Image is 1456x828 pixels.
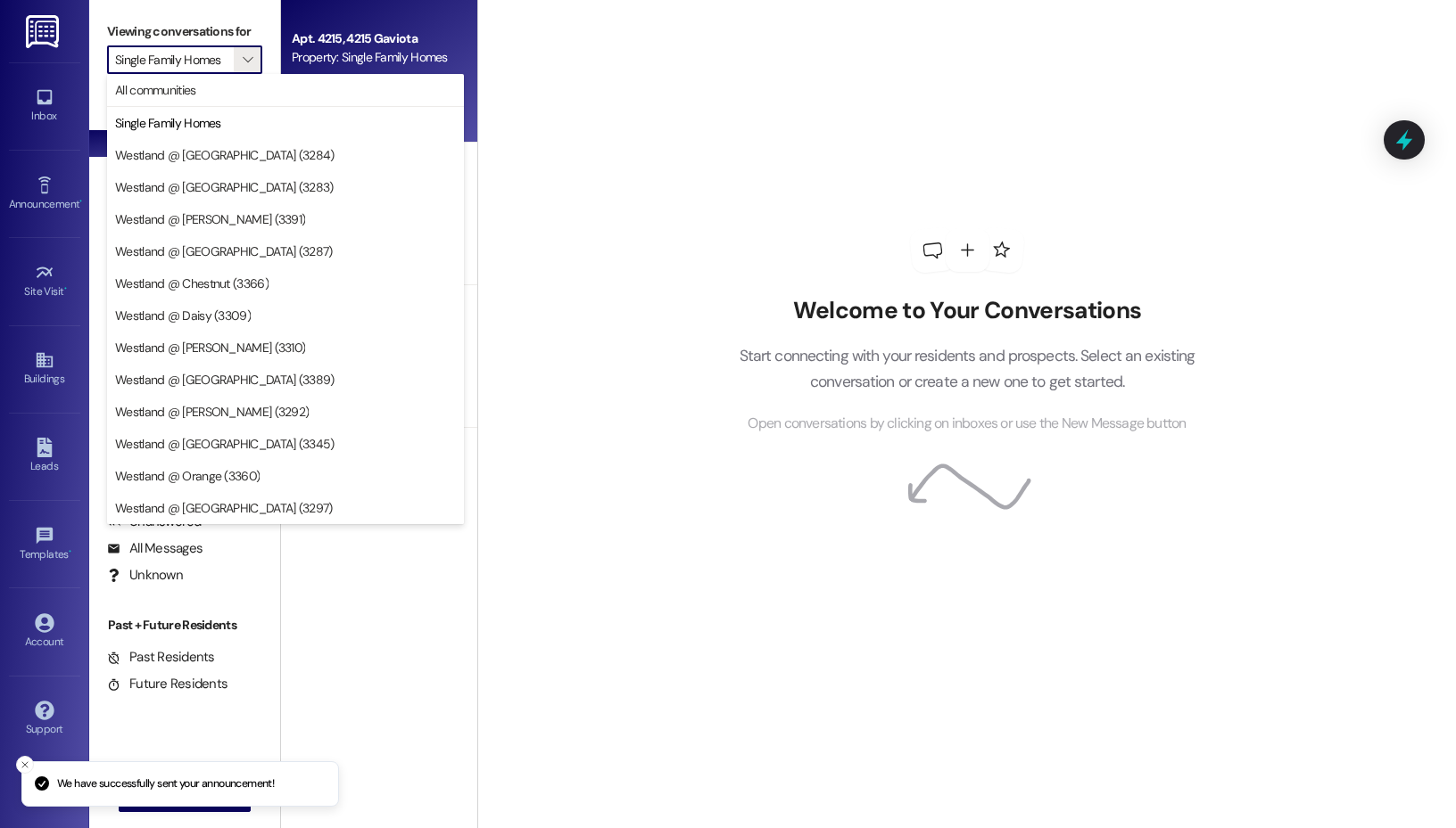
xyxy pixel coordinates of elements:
span: Westland @ [GEOGRAPHIC_DATA] (3284) [115,146,335,164]
a: Buildings [9,345,80,393]
span: Westland @ Orange (3360) [115,467,260,485]
div: Past + Future Residents [89,616,280,635]
span: • [69,545,71,558]
img: ResiDesk Logo [26,15,62,48]
span: Westland @ Daisy (3309) [115,307,251,324]
div: Prospects [89,344,280,363]
div: Unknown [107,566,183,585]
a: Site Visit • [9,258,80,306]
span: Westland @ [PERSON_NAME] (3292) [115,403,309,421]
span: Westland @ [GEOGRAPHIC_DATA] (3389) [115,371,335,389]
span: • [64,283,67,295]
a: Leads [9,432,80,480]
span: Westland @ [GEOGRAPHIC_DATA] (3297) [115,499,333,517]
span: Westland @ [GEOGRAPHIC_DATA] (3287) [115,242,333,260]
span: Westland @ [PERSON_NAME] (3310) [115,339,305,357]
span: Open conversations by clicking on inboxes or use the New Message button [748,413,1186,435]
span: Single Family Homes [115,114,221,132]
h2: Welcome to Your Conversations [712,297,1222,325]
span: • [79,195,82,208]
a: Account [9,608,80,656]
span: Westland @ [PERSON_NAME] (3391) [115,210,305,228]
p: Start connecting with your residents and prospects. Select an existing conversation or create a n... [712,343,1222,394]
span: Westland @ [GEOGRAPHIC_DATA] (3283) [115,178,334,196]
input: All communities [115,45,234,74]
p: We have successfully sent your announcement! [57,776,274,792]
button: Close toast [16,756,34,774]
a: Support [9,695,80,743]
div: Future Residents [107,675,227,693]
div: Prospects + Residents [89,101,280,119]
div: Apt. 4215, 4215 Gaviota [292,29,457,48]
div: Past Residents [107,648,215,667]
div: All Messages [107,539,203,558]
span: Westland @ [GEOGRAPHIC_DATA] (3345) [115,435,335,453]
label: Viewing conversations for [107,18,262,45]
span: [PERSON_NAME] [PERSON_NAME] [292,72,473,88]
a: Templates • [9,521,80,569]
span: Westland @ Chestnut (3366) [115,275,269,292]
i:  [243,53,252,67]
span: All communities [115,81,196,99]
a: Inbox [9,82,80,130]
div: Property: Single Family Homes [292,48,457,67]
div: Residents [89,480,280,498]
